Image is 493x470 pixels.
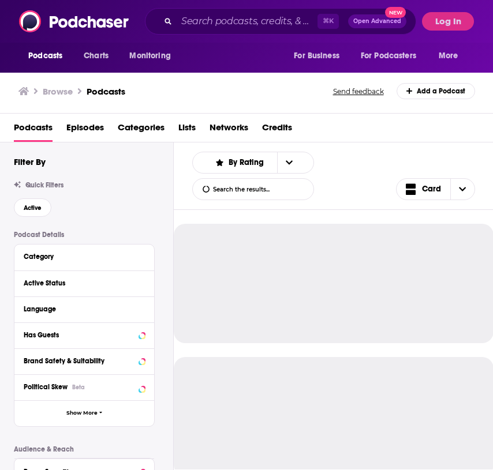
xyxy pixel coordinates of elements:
a: Podcasts [14,118,53,142]
span: Show More [66,410,98,416]
span: For Business [294,48,339,64]
a: Charts [76,45,115,67]
button: Category [24,249,145,264]
div: Brand Safety & Suitability [24,357,135,365]
div: Category [24,253,137,261]
span: By Rating [229,159,268,167]
button: open menu [353,45,433,67]
button: open menu [20,45,77,67]
span: ⌘ K [318,14,339,29]
button: Active Status [24,276,145,290]
span: Quick Filters [25,181,64,189]
div: Beta [72,383,85,391]
span: Active [24,205,42,211]
a: Credits [262,118,292,142]
button: Brand Safety & Suitability [24,354,145,368]
h2: Choose List sort [192,152,314,174]
span: For Podcasters [361,48,416,64]
button: open menu [431,45,473,67]
span: Charts [84,48,109,64]
button: Language [24,302,145,316]
img: Podchaser - Follow, Share and Rate Podcasts [19,10,130,32]
span: Open Advanced [353,18,401,24]
button: Active [14,198,51,217]
button: Choose View [396,178,476,200]
h3: Browse [43,86,73,97]
span: Political Skew [24,383,68,391]
span: Card [422,185,441,193]
a: Podcasts [87,86,125,97]
a: Episodes [66,118,104,142]
div: Active Status [24,279,137,287]
button: Show More [14,400,154,426]
h2: Filter By [14,156,46,167]
div: Language [24,305,137,313]
span: Monitoring [129,48,170,64]
button: open menu [121,45,185,67]
input: Search podcasts, credits, & more... [177,12,318,31]
button: Open AdvancedNew [348,14,406,28]
span: More [439,48,458,64]
button: Log In [422,12,474,31]
button: open menu [205,159,277,167]
button: Political SkewBeta [24,379,145,394]
span: New [385,7,406,18]
p: Audience & Reach [14,445,155,453]
button: Send feedback [330,87,387,96]
a: Networks [210,118,248,142]
button: open menu [277,152,301,173]
a: Add a Podcast [397,83,476,99]
span: Podcasts [28,48,62,64]
button: open menu [286,45,354,67]
button: Has Guests [24,328,145,342]
a: Lists [178,118,196,142]
a: Categories [118,118,165,142]
div: Has Guests [24,331,135,339]
div: Search podcasts, credits, & more... [145,8,416,35]
p: Podcast Details [14,231,155,239]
